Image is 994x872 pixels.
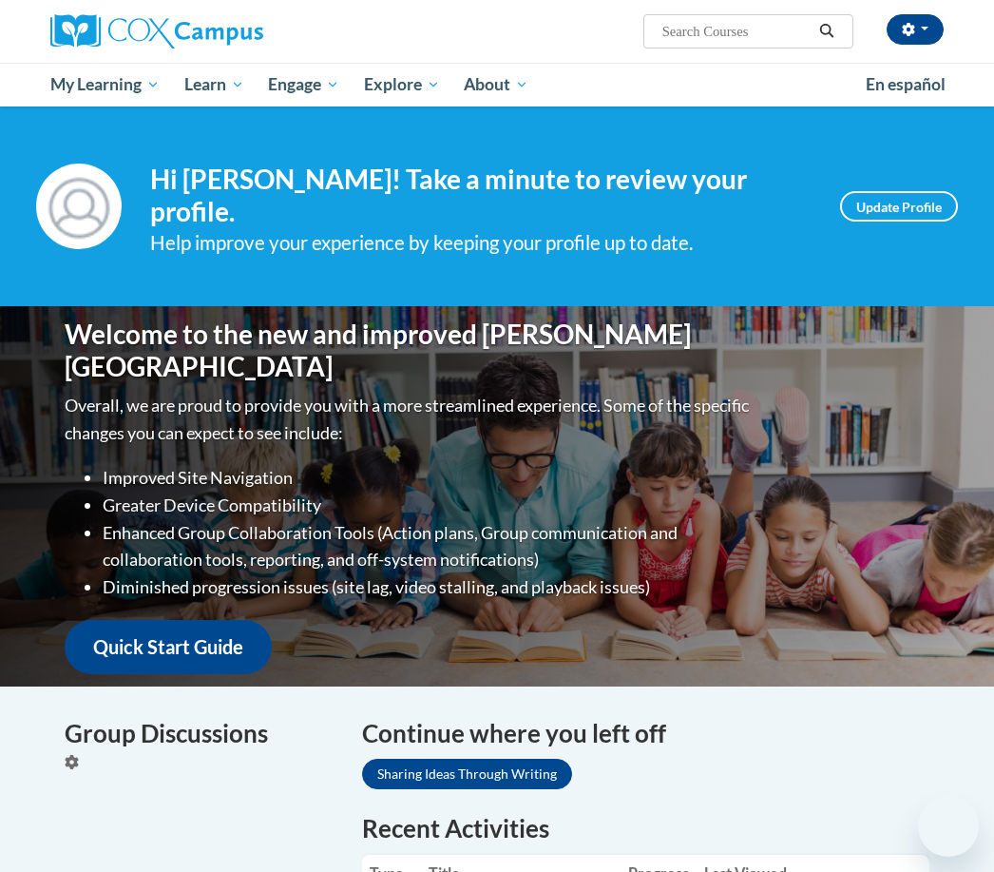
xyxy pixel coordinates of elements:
h4: Group Discussions [65,715,334,752]
span: Explore [364,73,440,96]
a: Learn [172,63,257,107]
img: Cox Campus [50,14,263,48]
div: Help improve your experience by keeping your profile up to date. [150,227,812,259]
button: Account Settings [887,14,944,45]
span: My Learning [50,73,160,96]
span: About [464,73,528,96]
a: Explore [352,63,452,107]
li: Enhanced Group Collaboration Tools (Action plans, Group communication and collaboration tools, re... [103,519,754,574]
h1: Recent Activities [362,811,929,845]
h4: Hi [PERSON_NAME]! Take a minute to review your profile. [150,164,812,227]
a: My Learning [38,63,172,107]
h4: Continue where you left off [362,715,929,752]
img: Profile Image [36,164,122,249]
a: Sharing Ideas Through Writing [362,759,572,789]
span: Learn [184,73,244,96]
a: Update Profile [840,191,958,222]
li: Greater Device Compatibility [103,492,754,519]
p: Overall, we are proud to provide you with a more streamlined experience. Some of the specific cha... [65,392,754,447]
span: Engage [268,73,339,96]
a: Quick Start Guide [65,620,272,674]
a: Cox Campus [50,14,329,48]
a: En español [853,65,958,105]
iframe: Button to launch messaging window [918,796,979,857]
li: Diminished progression issues (site lag, video stalling, and playback issues) [103,573,754,601]
h1: Welcome to the new and improved [PERSON_NAME][GEOGRAPHIC_DATA] [65,319,754,382]
input: Search Courses [660,20,812,43]
button: Search [812,20,841,43]
span: En español [866,74,946,94]
a: Engage [256,63,352,107]
a: About [452,63,542,107]
div: Main menu [36,63,958,107]
li: Improved Site Navigation [103,464,754,492]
